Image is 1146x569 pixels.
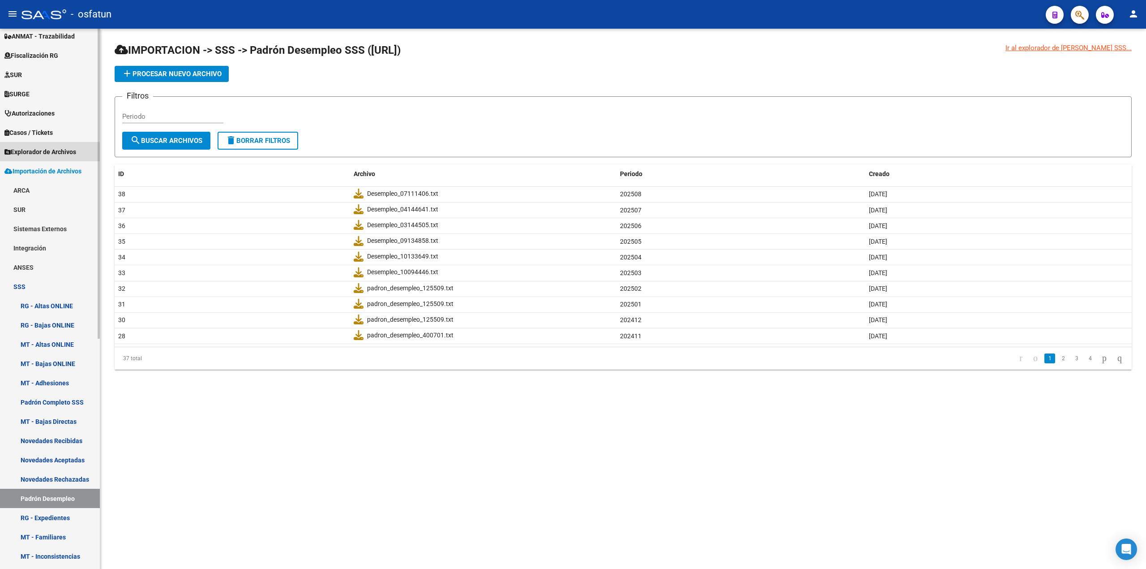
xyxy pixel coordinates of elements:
span: [DATE] [869,301,887,308]
button: Procesar nuevo archivo [115,66,229,82]
span: 202505 [620,238,641,245]
span: Desempleo_10133649.txt [367,251,438,262]
span: Archivo [354,170,375,177]
datatable-header-cell: Archivo [350,164,617,184]
span: ID [118,170,124,177]
span: 34 [118,254,125,261]
span: Borrar Filtros [226,137,290,145]
span: Desempleo_03144505.txt [367,220,438,230]
a: 2 [1058,353,1069,363]
span: Casos / Tickets [4,128,53,138]
a: 3 [1071,353,1082,363]
datatable-header-cell: Creado [865,164,1132,184]
span: Autorizaciones [4,108,55,118]
span: Procesar nuevo archivo [122,70,222,78]
span: [DATE] [869,316,887,323]
li: page 2 [1056,351,1070,366]
datatable-header-cell: Periodo [616,164,865,184]
span: [DATE] [869,238,887,245]
span: 35 [118,238,125,245]
span: Desempleo_07111406.txt [367,189,438,199]
a: go to last page [1113,353,1126,363]
li: page 4 [1083,351,1097,366]
a: go to previous page [1029,353,1042,363]
span: 38 [118,190,125,198]
span: Importación de Archivos [4,166,81,176]
datatable-header-cell: ID [115,164,350,184]
span: Creado [869,170,889,177]
span: [DATE] [869,254,887,261]
span: 30 [118,316,125,323]
span: Explorador de Archivos [4,147,76,157]
span: padron_desempleo_400701.txt [367,330,453,341]
span: 202502 [620,285,641,292]
span: padron_desempleo_125509.txt [367,315,453,325]
span: Desempleo_04144641.txt [367,204,438,215]
div: 37 total [115,347,316,370]
span: 202504 [620,254,641,261]
mat-icon: delete [226,135,236,146]
div: Open Intercom Messenger [1116,539,1137,560]
span: 28 [118,332,125,340]
span: Periodo [620,170,642,177]
span: 36 [118,222,125,229]
h3: Filtros [122,90,153,102]
span: 202501 [620,301,641,308]
span: [DATE] [869,190,887,198]
a: 4 [1085,353,1095,363]
span: 202503 [620,269,641,276]
li: page 3 [1070,351,1083,366]
span: 202506 [620,222,641,229]
span: [DATE] [869,207,887,214]
a: go to next page [1098,353,1111,363]
span: - osfatun [71,4,111,24]
span: 202508 [620,190,641,198]
li: page 1 [1043,351,1056,366]
button: Buscar Archivos [122,132,210,150]
div: Ir al explorador de [PERSON_NAME] SSS... [1005,43,1132,53]
mat-icon: add [122,68,133,79]
span: 37 [118,207,125,214]
span: Desempleo_10094446.txt [367,267,438,277]
span: SURGE [4,89,30,99]
span: [DATE] [869,222,887,229]
a: 1 [1044,353,1055,363]
span: Desempleo_09134858.txt [367,236,438,246]
span: 32 [118,285,125,292]
span: IMPORTACION -> SSS -> Padrón Desempleo SSS ([URL]) [115,44,401,56]
span: 202412 [620,316,641,323]
mat-icon: search [130,135,141,146]
button: Borrar Filtros [218,132,298,150]
span: [DATE] [869,332,887,340]
span: 202411 [620,332,641,340]
span: 202507 [620,207,641,214]
span: Buscar Archivos [130,137,202,145]
mat-icon: person [1128,9,1139,19]
span: [DATE] [869,285,887,292]
span: Fiscalización RG [4,51,58,60]
span: 31 [118,301,125,308]
span: padron_desempleo_125509.txt [367,299,453,309]
span: [DATE] [869,269,887,276]
mat-icon: menu [7,9,18,19]
a: go to first page [1015,353,1026,363]
span: padron_desempleo_125509.txt [367,283,453,293]
span: ANMAT - Trazabilidad [4,31,75,41]
span: SUR [4,70,22,80]
span: 33 [118,269,125,276]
